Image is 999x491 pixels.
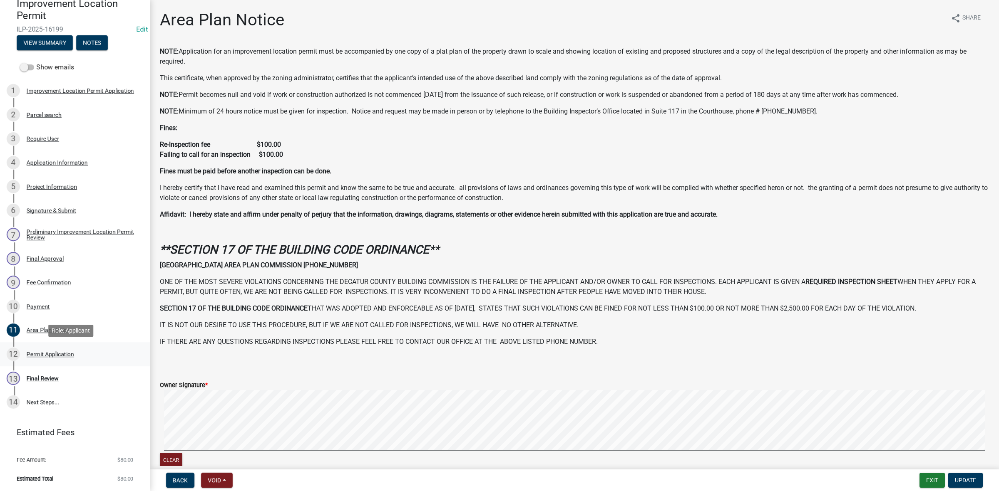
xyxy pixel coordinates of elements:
[7,180,20,193] div: 5
[27,136,59,142] div: Require User
[27,303,50,309] div: Payment
[208,477,221,484] span: Void
[160,320,989,330] p: IT IS NOT OUR DESIRE TO USE THIS PROCEDURE, BUT IF WE ARE NOT CALLED FOR INSPECTIONS, WE WILL HAV...
[7,300,20,313] div: 10
[7,348,20,361] div: 12
[27,207,76,213] div: Signature & Submit
[17,25,133,33] span: ILP-2025-16199
[137,25,148,33] a: Edit
[7,156,20,169] div: 4
[944,10,987,26] button: shareShare
[160,151,283,158] strong: Failing to call for an inspection $100.00
[955,477,976,484] span: Update
[160,303,989,313] p: THAT WAS ADOPTED AND ENFORCEABLE AS OF [DATE], STATES THAT SUCH VIOLATIONS CAN BE FINED FOR NOT L...
[962,13,981,23] span: Share
[27,184,77,190] div: Project Information
[7,276,20,289] div: 9
[160,73,989,83] p: This certificate, when approved by the zoning administrator, certifies that the applicant’s inten...
[160,183,989,203] p: I hereby certify that I have read and examined this permit and know the same to be true and accur...
[17,457,46,463] span: Fee Amount:
[7,108,20,121] div: 2
[117,476,133,481] span: $80.00
[7,372,20,385] div: 13
[805,278,897,286] strong: REQUIRED INSPECTION SHEET
[17,40,73,47] wm-modal-confirm: Summary
[27,279,71,285] div: Fee Confirmation
[7,323,20,337] div: 11
[160,210,718,218] strong: Affidavit: I hereby state and affirm under penalty of perjury that the information, drawings, dia...
[27,112,62,118] div: Parcel search
[160,382,208,388] label: Owner Signature
[173,477,188,484] span: Back
[166,473,194,488] button: Back
[160,90,989,100] p: Permit becomes null and void if work or construction authorized is not commenced [DATE] from the ...
[919,473,945,488] button: Exit
[160,124,177,132] strong: Fines:
[27,88,134,94] div: Improvement Location Permit Application
[76,35,108,50] button: Notes
[160,243,429,257] strong: **SECTION 17 OF THE BUILDING CODE ORDINANCE
[7,252,20,265] div: 8
[7,228,20,241] div: 7
[160,453,182,467] button: Clear
[160,107,179,115] strong: NOTE:
[201,473,233,488] button: Void
[160,91,179,99] strong: NOTE:
[27,351,74,357] div: Permit Application
[17,476,53,481] span: Estimated Total
[160,277,989,297] p: ONE OF THE MOST SEVERE VIOLATIONS CONCERNING THE DECATUR COUNTY BUILDING COMMISSION IS THE FAILUR...
[160,167,331,175] strong: Fines must be paid before another inspection can be done.
[7,204,20,217] div: 6
[160,261,358,269] strong: [GEOGRAPHIC_DATA] AREA PLAN COMMISSION [PHONE_NUMBER]
[76,40,108,47] wm-modal-confirm: Notes
[7,424,137,441] a: Estimated Fees
[7,84,20,97] div: 1
[27,375,59,381] div: Final Review
[27,160,88,165] div: Application Information
[17,35,73,50] button: View Summary
[160,337,989,347] p: IF THERE ARE ANY QUESTIONS REGARDING INSPECTIONS PLEASE FEEL FREE TO CONTACT OUR OFFICE AT THE AB...
[7,132,20,146] div: 3
[160,47,989,67] p: Application for an improvement location permit must be accompanied by one copy of a plat plan of ...
[117,457,133,463] span: $80.00
[160,10,284,30] h1: Area Plan Notice
[948,473,983,488] button: Update
[27,256,64,262] div: Final Approval
[951,13,961,23] i: share
[48,325,93,337] div: Role: Applicant
[160,47,179,55] strong: NOTE:
[20,62,74,72] label: Show emails
[27,327,70,333] div: Area Plan Notice
[160,304,308,312] strong: SECTION 17 OF THE BUILDING CODE ORDINANCE
[160,141,281,148] strong: Re-Inspection fee $100.00
[160,106,989,116] p: Minimum of 24 hours notice must be given for inspection. Notice and request may be made in person...
[27,229,137,240] div: Preliminary Improvement Location Permit Review
[7,395,20,409] div: 14
[137,25,148,33] wm-modal-confirm: Edit Application Number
